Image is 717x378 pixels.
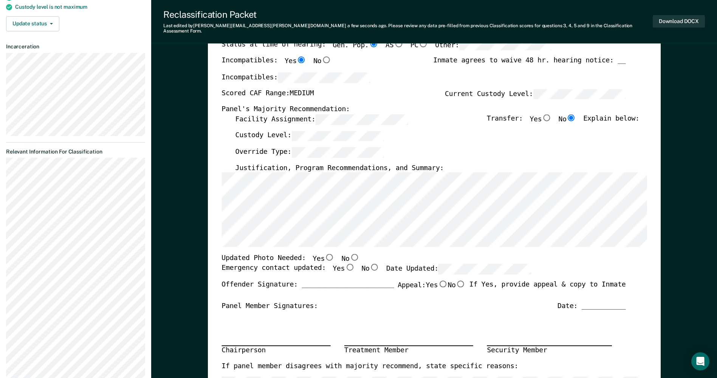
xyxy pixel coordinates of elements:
input: Yes [296,57,306,64]
input: Other: [459,40,552,50]
dt: Relevant Information For Classification [6,149,145,155]
div: Chairperson [221,345,330,355]
input: Yes [325,254,334,261]
input: Override Type: [291,147,384,157]
div: Panel Member Signatures: [221,302,318,311]
input: No [369,264,379,271]
label: Yes [426,280,448,290]
input: No [455,280,465,287]
label: Appeal: [398,280,466,296]
span: maximum [63,4,87,10]
label: Scored CAF Range: MEDIUM [221,89,314,99]
input: Current Custody Level: [533,89,626,99]
label: Yes [333,264,355,274]
input: Yes [438,280,448,287]
label: No [341,254,359,264]
label: Incompatibles: [221,72,370,82]
div: Updated Photo Needed: [221,254,359,264]
div: Date: ___________ [557,302,626,311]
label: Override Type: [235,147,384,157]
input: Yes [542,114,551,121]
label: If panel member disagrees with majority recommend, state specific reasons: [221,362,518,371]
div: Emergency contact updated: [221,264,531,280]
label: Yes [530,114,551,124]
label: Custody Level: [235,130,384,141]
input: Incompatibles: [277,72,370,82]
label: Gen. Pop. [333,40,379,50]
div: Last edited by [PERSON_NAME][EMAIL_ADDRESS][PERSON_NAME][DOMAIN_NAME] . Please review any data pr... [163,23,653,34]
div: Security Member [487,345,612,355]
label: Yes [313,254,334,264]
div: Custody level is not [15,4,145,10]
dt: Incarceration [6,43,145,50]
input: No [349,254,359,261]
label: No [313,57,331,67]
div: Panel's Majority Recommendation: [221,105,626,114]
label: PC [410,40,428,50]
div: Open Intercom Messenger [691,352,709,370]
label: No [361,264,379,274]
div: Status at time of hearing: [221,40,552,57]
label: AS [386,40,403,50]
div: Treatment Member [344,345,473,355]
label: Current Custody Level: [445,89,626,99]
input: Gen. Pop. [369,40,378,47]
label: Yes [285,57,307,67]
div: Inmate agrees to waive 48 hr. hearing notice: __ [433,57,626,73]
input: Facility Assignment: [315,114,408,124]
div: Transfer: Explain below: [487,114,640,131]
label: Date Updated: [386,264,531,274]
input: Date Updated: [438,264,531,274]
label: No [448,280,465,290]
button: Update status [6,16,59,31]
input: No [567,114,576,121]
input: AS [393,40,403,47]
label: No [558,114,576,124]
input: PC [418,40,428,47]
label: Other: [435,40,552,50]
input: No [321,57,331,64]
div: Incompatibles: [221,57,331,73]
div: Reclassification Packet [163,9,653,20]
div: Offender Signature: _______________________ If Yes, provide appeal & copy to Inmate [221,280,626,302]
button: Download DOCX [653,15,705,28]
label: Justification, Program Recommendations, and Summary: [235,164,444,173]
input: Custody Level: [291,130,384,141]
span: a few seconds ago [347,23,386,28]
input: Yes [345,264,355,271]
label: Facility Assignment: [235,114,408,124]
